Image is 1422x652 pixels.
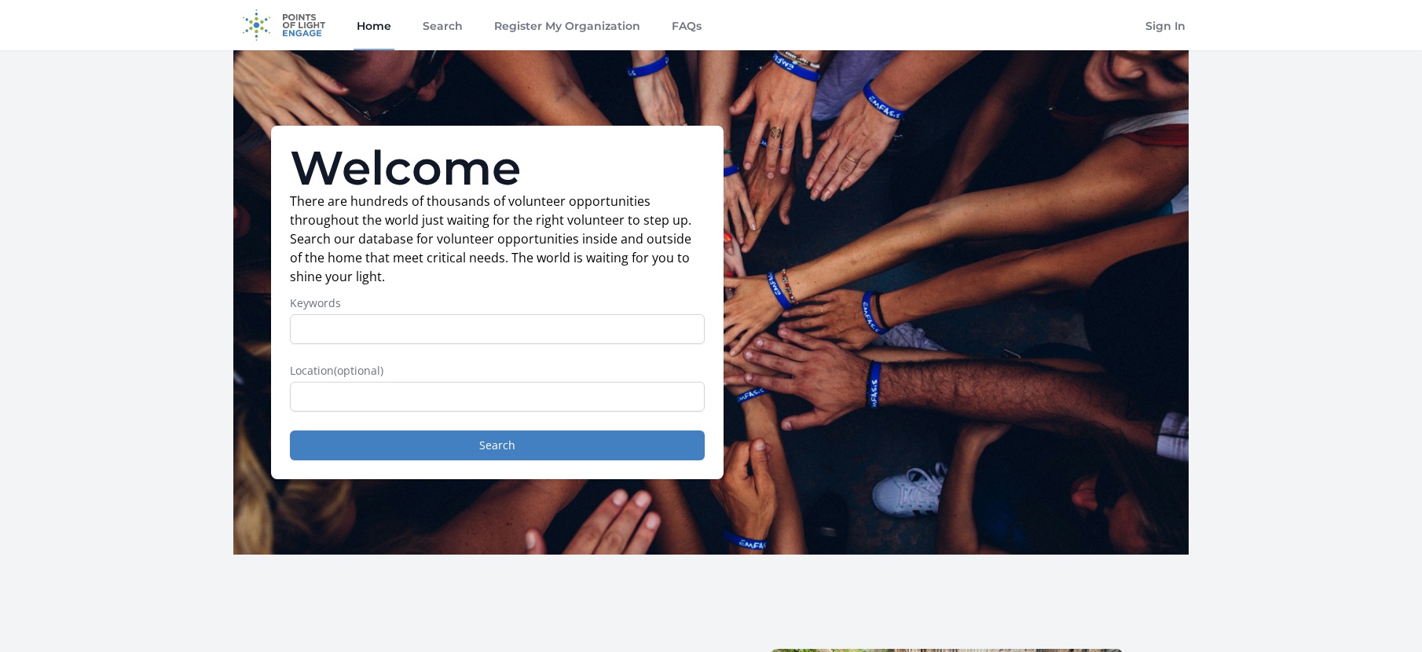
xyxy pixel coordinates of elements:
[290,295,705,311] label: Keywords
[334,363,383,378] span: (optional)
[290,363,705,379] label: Location
[290,145,705,192] h1: Welcome
[290,192,705,286] p: There are hundreds of thousands of volunteer opportunities throughout the world just waiting for ...
[290,430,705,460] button: Search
